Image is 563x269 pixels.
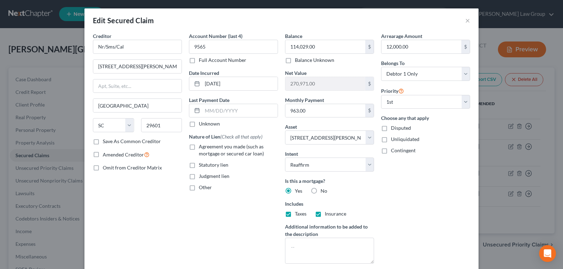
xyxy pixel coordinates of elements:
span: Asset [285,124,297,130]
label: Includes [285,200,374,207]
div: Open Intercom Messenger [539,245,556,262]
input: 0.00 [285,40,365,53]
span: Unliquidated [391,136,419,142]
span: Creditor [93,33,112,39]
input: 0.00 [285,77,365,90]
span: Other [199,184,212,190]
span: Yes [295,188,302,194]
div: $ [365,77,374,90]
input: MM/DD/YYYY [202,104,278,117]
div: Edit Secured Claim [93,15,154,25]
input: Apt, Suite, etc... [93,79,182,93]
input: Enter zip... [141,118,182,132]
span: Insurance [325,211,346,217]
label: Intent [285,150,298,158]
label: Balance [285,32,302,40]
input: MM/DD/YYYY [202,77,278,90]
div: $ [365,40,374,53]
span: Omit from Creditor Matrix [103,165,162,171]
label: Date Incurred [189,69,219,77]
span: Belongs To [381,60,405,66]
button: × [465,16,470,25]
label: Priority [381,87,404,95]
input: Enter city... [93,99,182,112]
label: Is this a mortgage? [285,177,374,185]
span: Statutory lien [199,162,228,168]
div: $ [461,40,470,53]
span: No [321,188,327,194]
label: Full Account Number [199,57,246,64]
input: Search creditor by name... [93,40,182,54]
label: Additional information to be added to the description [285,223,374,238]
input: 0.00 [381,40,461,53]
label: Last Payment Date [189,96,229,104]
label: Arrearage Amount [381,32,422,40]
span: Taxes [295,211,306,217]
span: Amended Creditor [103,152,144,158]
div: $ [365,104,374,117]
span: Disputed [391,125,411,131]
span: Contingent [391,147,416,153]
label: Nature of Lien [189,133,262,140]
label: Account Number (last 4) [189,32,242,40]
input: Enter address... [93,60,182,73]
input: XXXX [189,40,278,54]
span: Judgment lien [199,173,229,179]
input: 0.00 [285,104,365,117]
span: Agreement you made (such as mortgage or secured car loan) [199,143,264,156]
label: Monthly Payment [285,96,324,104]
label: Save As Common Creditor [103,138,161,145]
span: (Check all that apply) [220,134,262,140]
label: Choose any that apply [381,114,470,122]
label: Net Value [285,69,306,77]
label: Unknown [199,120,220,127]
label: Balance Unknown [295,57,334,64]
